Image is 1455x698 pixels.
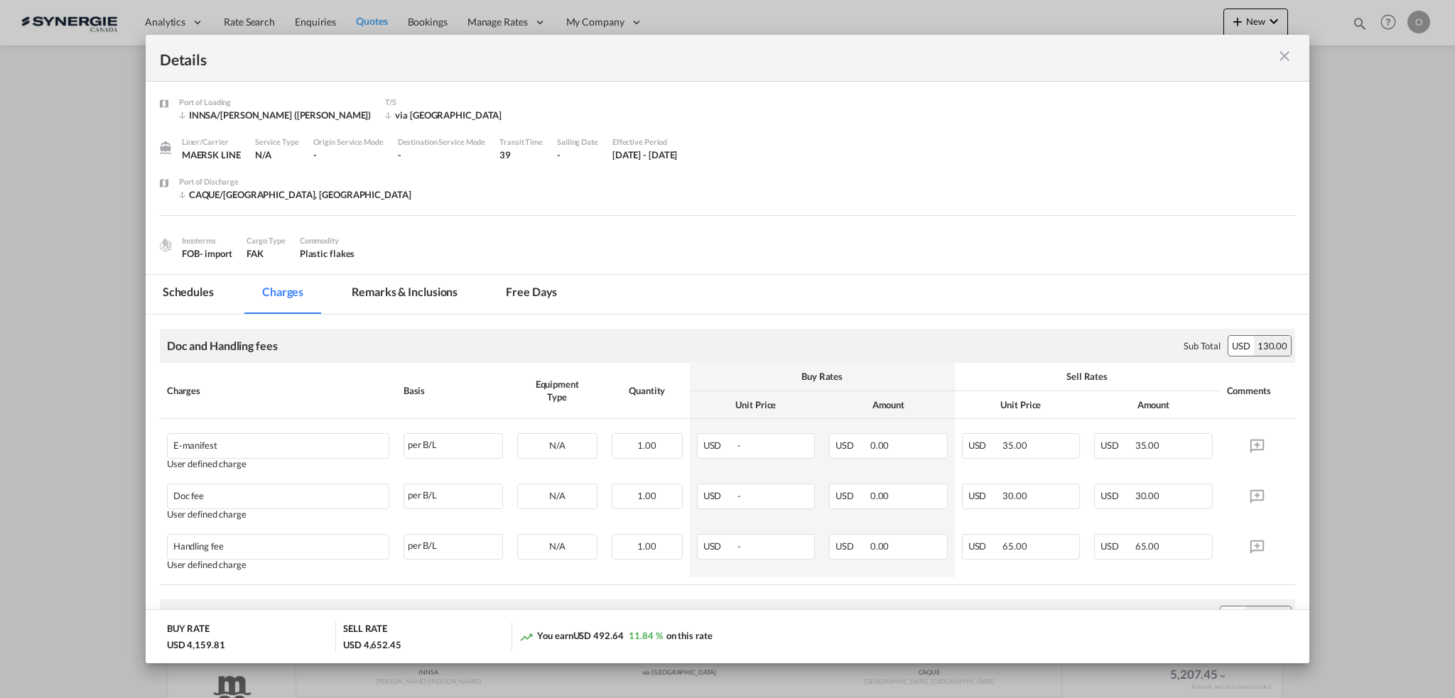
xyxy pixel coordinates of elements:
div: per B/L [404,484,503,509]
div: FOB [182,247,232,260]
div: T/S [385,96,502,109]
div: via Antwerp [385,109,502,121]
span: USD [835,490,868,501]
div: - [398,148,486,161]
th: Unit Price [690,391,822,419]
span: 65.00 [1002,540,1027,552]
span: 1.00 [637,490,656,501]
span: N/A [549,490,566,501]
span: 30.00 [1135,490,1160,501]
div: FAK [247,247,286,260]
div: Service Type [255,136,299,148]
div: Origin Service Mode [313,136,384,148]
md-tab-item: Schedules [146,275,231,314]
span: 11.84 % [629,630,662,641]
div: Buy Rates [697,370,948,383]
div: Sailing Date [557,136,598,148]
span: 0.00 [870,440,889,451]
div: Incoterms [182,234,232,247]
div: Port of Discharge [179,175,411,188]
div: - [313,148,384,161]
th: Amount [822,391,954,419]
span: USD 492.64 [573,630,624,641]
div: INNSA/Jawaharlal Nehru (Nhava Sheva) [179,109,372,121]
md-tab-item: Charges [245,275,320,314]
div: Transit Time [499,136,543,148]
div: USD 4,652.45 [343,638,401,651]
span: N/A [549,540,566,552]
md-pagination-wrapper: Use the left and right arrow keys to navigate between tabs [146,275,589,314]
md-icon: icon-close m-3 fg-AAA8AD cursor [1276,48,1293,65]
div: Equipment Type [517,378,597,403]
div: Liner/Carrier [182,136,241,148]
div: - import [200,247,232,260]
div: 130.00 [1254,336,1291,356]
md-tab-item: Remarks & Inclusions [335,275,475,314]
span: USD [1100,490,1133,501]
span: 65.00 [1135,540,1160,552]
span: - [737,440,741,451]
div: per B/L [404,433,503,459]
md-dialog: Port of Loading ... [146,35,1309,663]
span: USD [968,540,1001,552]
th: Comments [1220,363,1296,418]
md-tab-item: Free days [489,275,574,314]
div: 39 [499,148,543,161]
div: USD 4,159.81 [167,638,225,651]
md-icon: icon-trending-up [519,630,534,644]
div: 1 Jun 2025 - 14 Jul 2025 [612,148,678,161]
div: Sub Total [1184,339,1221,352]
div: MAERSK LINE [182,148,241,161]
span: USD [703,540,736,552]
span: USD [703,490,736,501]
div: You earn on this rate [519,629,712,644]
div: Effective Period [612,136,678,148]
div: USD [1228,336,1254,356]
div: - [557,148,598,161]
div: User defined charge [167,459,389,469]
span: 1.00 [637,440,656,451]
div: Doc and Handling fees [167,338,278,354]
div: Quantity [612,384,683,397]
span: USD [835,440,868,451]
div: Cargo Type [247,234,286,247]
div: BUY RATE [167,622,210,638]
th: Amount [1087,391,1219,419]
div: Destination charges [167,609,266,624]
span: 0.00 [870,540,889,552]
span: USD [703,440,736,451]
span: 35.00 [1135,440,1160,451]
span: USD [968,440,1001,451]
span: N/A [255,149,271,160]
span: N/A [549,440,566,451]
div: Doc fee [173,484,330,501]
div: Details [160,49,1182,67]
span: 30.00 [1002,490,1027,501]
div: CAQUE/Quebec City, QC [179,188,411,201]
img: cargo.png [158,237,173,253]
span: - [737,540,741,552]
span: USD [1100,540,1133,552]
div: Basis [404,384,503,397]
div: Charges [167,384,389,397]
span: 35.00 [1002,440,1027,451]
div: USD [1221,606,1246,626]
th: Unit Price [955,391,1087,419]
div: User defined charge [167,509,389,520]
div: Destination Service Mode [398,136,486,148]
span: 0.00 [870,490,889,501]
div: E-manifest [173,434,330,451]
span: USD [835,540,868,552]
span: - [737,490,741,501]
div: per B/L [404,534,503,560]
div: SELL RATE [343,622,387,638]
span: Plastic flakes [300,248,355,259]
div: Sell Rates [962,370,1213,383]
div: Port of Loading [179,96,372,109]
span: USD [1100,440,1133,451]
div: Commodity [300,234,355,247]
div: Handling fee [173,535,330,552]
div: 1,062.45 [1246,606,1291,626]
span: 1.00 [637,540,656,552]
div: User defined charge [167,560,389,570]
